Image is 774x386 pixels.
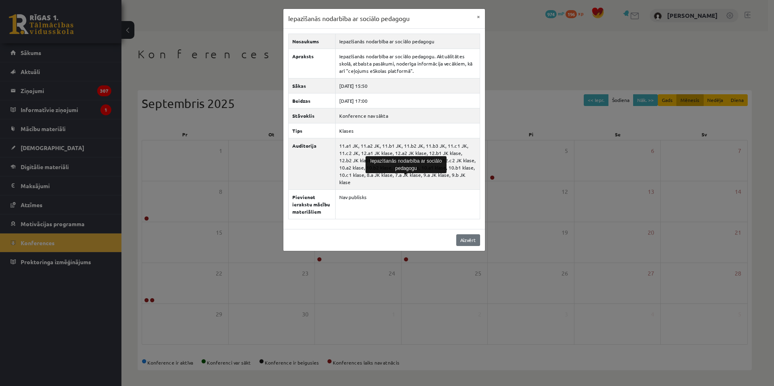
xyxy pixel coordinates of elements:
[288,49,335,78] th: Apraksts
[335,34,480,49] td: Iepazīšanās nodarbība ar sociālo pedagogu
[288,34,335,49] th: Nosaukums
[472,9,485,24] button: ×
[335,93,480,108] td: [DATE] 17:00
[335,108,480,123] td: Konference nav sākta
[288,78,335,93] th: Sākas
[288,189,335,219] th: Pievienot ierakstu mācību materiāliem
[288,93,335,108] th: Beidzas
[335,123,480,138] td: Klases
[288,123,335,138] th: Tips
[366,156,447,173] div: Iepazīšanās nodarbība ar sociālo pedagogu
[456,234,480,246] a: Aizvērt
[288,138,335,189] th: Auditorija
[335,189,480,219] td: Nav publisks
[288,14,410,23] h3: Iepazīšanās nodarbība ar sociālo pedagogu
[335,138,480,189] td: 11.a1 JK, 11.a2 JK, 11.b1 JK, 11.b2 JK, 11.b3 JK, 11.c1 JK, 11.c2 JK, 12.a1 JK klase, 12.a2 JK kl...
[335,78,480,93] td: [DATE] 15:50
[288,108,335,123] th: Stāvoklis
[335,49,480,78] td: Iepazīšanās nodarbība ar sociālo pedagogu. Aktuālitātes skolā, atbalsta pasākumi, noderīga inform...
